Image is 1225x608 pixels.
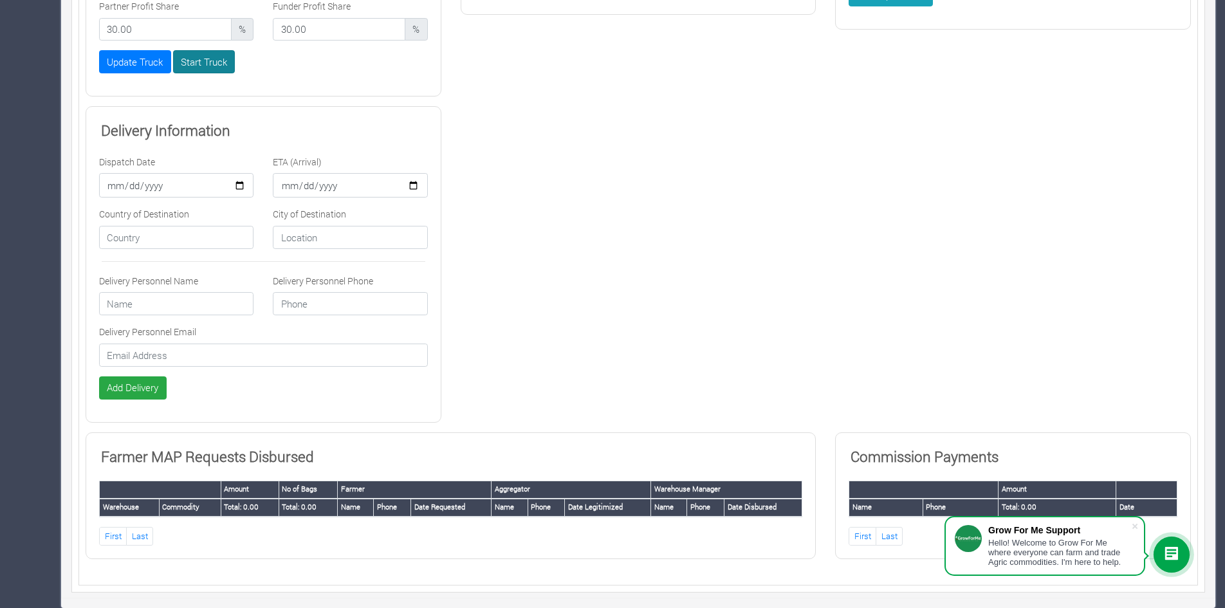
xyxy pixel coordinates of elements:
[173,50,235,73] button: Start Truck
[851,447,999,466] b: Commission Payments
[338,499,374,517] th: Name
[651,499,687,517] th: Name
[101,120,230,140] b: Delivery Information
[159,499,221,517] th: Commodity
[411,499,492,517] th: Date Requested
[565,499,651,517] th: Date Legitimized
[923,499,998,517] th: Phone
[101,447,314,466] b: Farmer MAP Requests Disbursed
[1116,499,1177,517] th: Date
[273,226,427,249] input: Location
[99,292,253,315] input: Name
[724,499,802,517] th: Date Disbursed
[988,525,1131,535] div: Grow For Me Support
[651,481,802,498] th: Warehouse Manager
[273,207,346,221] label: City of Destination
[849,527,876,546] a: First
[279,481,337,498] th: No of Bags
[99,226,253,249] input: Country
[99,274,198,288] label: Delivery Personnel Name
[273,18,405,41] input: 0
[126,527,153,546] a: Last
[99,376,167,400] button: Add Delivery
[338,481,492,498] th: Farmer
[99,18,232,41] input: 0
[99,50,171,73] button: Update Truck
[99,173,253,198] input: Dispatch Time
[492,481,651,498] th: Aggregator
[273,274,373,288] label: Delivery Personnel Phone
[99,325,196,338] label: Delivery Personnel Email
[849,527,1177,546] nav: Page Navigation
[492,499,528,517] th: Name
[221,499,279,517] th: Total: 0.00
[999,481,1116,498] th: Amount
[687,499,724,517] th: Phone
[849,499,923,517] th: Name
[273,292,427,315] input: Phone
[988,538,1131,567] div: Hello! Welcome to Grow For Me where everyone can farm and trade Agric commodities. I'm here to help.
[221,481,279,498] th: Amount
[405,18,428,41] span: %
[273,155,322,169] label: ETA (Arrival)
[876,527,903,546] a: Last
[100,499,160,517] th: Warehouse
[99,207,189,221] label: Country of Destination
[279,499,337,517] th: Total: 0.00
[99,344,428,367] input: Email Address
[231,18,254,41] span: %
[528,499,565,517] th: Phone
[99,527,127,546] a: First
[99,527,802,546] nav: Page Navigation
[374,499,411,517] th: Phone
[99,155,155,169] label: Dispatch Date
[999,499,1116,517] th: Total: 0.00
[273,173,427,198] input: ETA (Arrival)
